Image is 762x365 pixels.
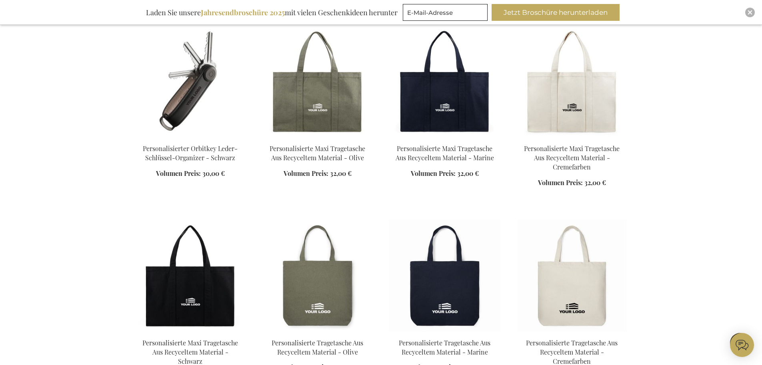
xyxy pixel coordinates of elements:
a: Personalisierte Tragetasche Aus Recyceltem Material - Olive [272,339,363,356]
a: Personalised Maxi Recycled Tote Bag - Off White [515,134,629,142]
a: Personalised Maxi Recycled Tote Bag - Black [133,329,248,336]
img: Personalised Orbitkey Leather Key Organiser - Black [133,25,248,137]
a: Personalisierte Maxi Tragetasche Aus Recyceltem Material - Cremefarben [524,144,620,171]
a: Volumen Preis: 30,00 € [156,169,225,178]
span: 32,00 € [457,169,479,177]
a: Volumen Preis: 32,00 € [411,169,479,178]
a: Volumen Preis: 32,00 € [284,169,352,178]
img: Personalised Recycled Tote Bag - Off White [515,220,629,332]
span: 30,00 € [202,169,225,177]
img: Close [748,10,752,15]
img: Personalised Recycled Tote Bag - Navy [388,220,502,332]
a: Personalisierte Maxi Tragetasche Aus Recyceltem Material - Marine [396,144,494,162]
a: Personalisierte Maxi Tragetasche Aus Recyceltem Material - Olive [270,144,365,162]
a: Volumen Preis: 32,00 € [538,178,606,188]
a: Personalisierte Tragetasche Aus Recyceltem Material - Marine [399,339,490,356]
img: Personalised Maxi Recycled Tote Bag - Black [133,220,248,332]
span: 32,00 € [584,178,606,187]
form: marketing offers and promotions [403,4,490,23]
button: Jetzt Broschüre herunterladen [492,4,620,21]
img: Personalised Maxi Recycled Tote Bag - Olive [260,25,375,137]
img: Personalised Maxi Recycled Tote Bag - Off White [515,25,629,137]
div: Laden Sie unsere mit vielen Geschenkideen herunter [142,4,401,21]
b: Jahresendbroschüre 2025 [201,8,285,17]
span: 32,00 € [330,169,352,177]
iframe: belco-activator-frame [730,333,754,357]
img: Personalised Recycled Tote Bag - Olive [260,220,375,332]
span: Volumen Preis: [538,178,583,187]
a: Personalised Maxi Recycled Tote Bag - Olive [260,134,375,142]
a: Personalised Orbitkey Leather Key Organiser - Black [133,134,248,142]
a: Personalised Maxi Recycled Tote Bag - Navy [388,134,502,142]
span: Volumen Preis: [156,169,201,177]
span: Volumen Preis: [411,169,456,177]
a: Personalisierter Orbitkey Leder-Schlüssel-Organizer - Schwarz [143,144,238,162]
img: Personalised Maxi Recycled Tote Bag - Navy [388,25,502,137]
a: Personalised Recycled Tote Bag - Navy [388,329,502,336]
span: Volumen Preis: [284,169,328,177]
a: Personalised Recycled Tote Bag - Olive [260,329,375,336]
div: Close [745,8,755,17]
input: E-Mail-Adresse [403,4,488,21]
a: Personalised Recycled Tote Bag - Off White [515,329,629,336]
